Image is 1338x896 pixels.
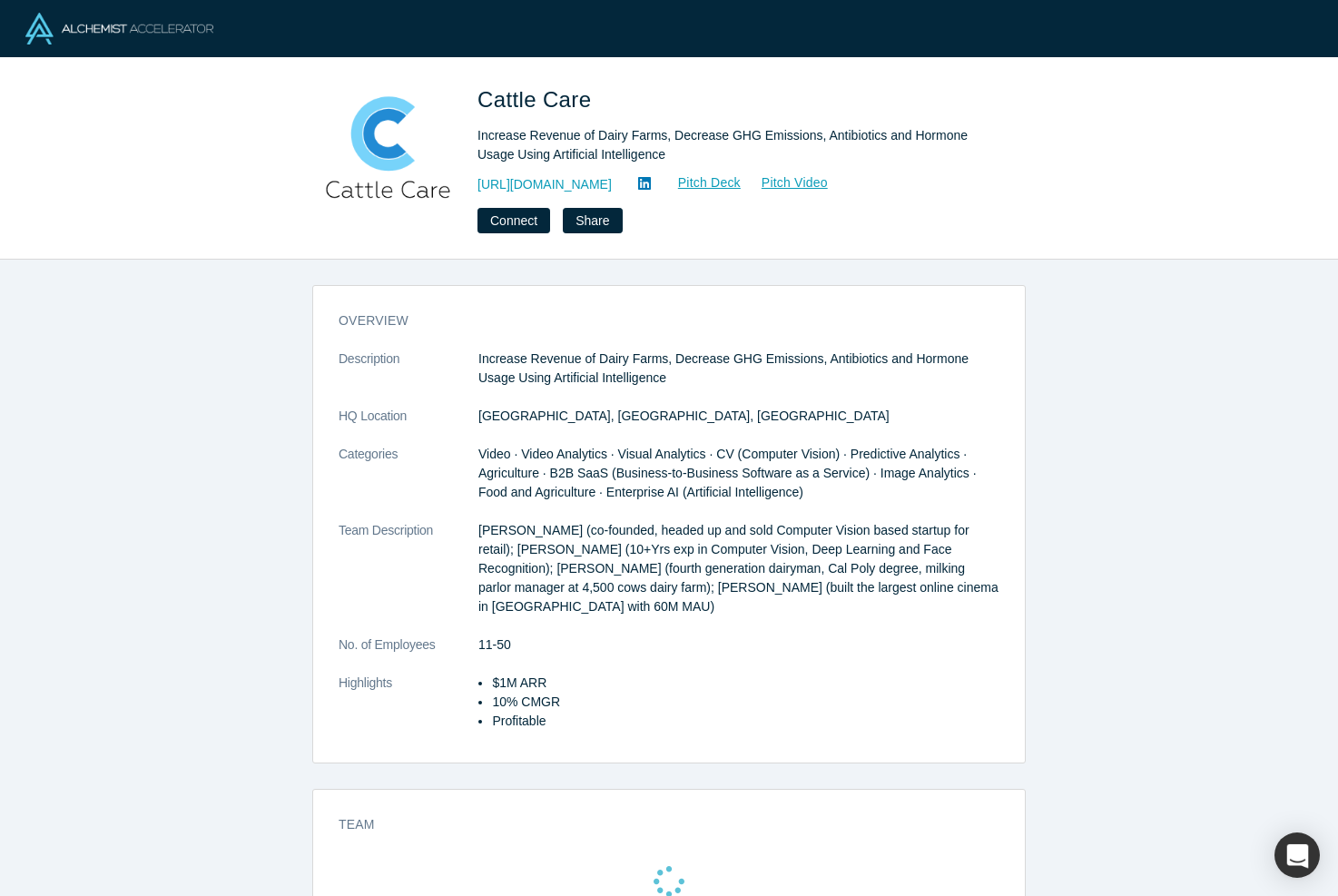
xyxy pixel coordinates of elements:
[477,126,986,164] div: Increase Revenue of Dairy Farms, Decrease GHG Emissions, Antibiotics and Hormone Usage Using Arti...
[478,407,999,426] dd: [GEOGRAPHIC_DATA], [GEOGRAPHIC_DATA], [GEOGRAPHIC_DATA]
[339,815,974,834] h3: Team
[339,635,478,674] dt: No. of Employees
[477,208,550,233] button: Connect
[658,172,742,193] a: Pitch Deck
[25,13,213,44] img: Alchemist Logo
[478,447,977,499] span: Video · Video Analytics · Visual Analytics · CV (Computer Vision) · Predictive Analytics · Agricu...
[477,87,597,112] span: Cattle Care
[492,693,999,712] li: 10% CMGR
[339,407,478,445] dt: HQ Location
[339,445,478,521] dt: Categories
[742,172,829,193] a: Pitch Video
[478,521,999,616] p: [PERSON_NAME] (co-founded, headed up and sold Computer Vision based startup for retail); [PERSON_...
[325,84,452,211] img: Cattle Care's Logo
[492,712,999,731] li: Profitable
[477,175,612,194] a: [URL][DOMAIN_NAME]
[563,208,622,233] button: Share
[478,350,999,388] p: Increase Revenue of Dairy Farms, Decrease GHG Emissions, Antibiotics and Hormone Usage Using Arti...
[478,635,999,655] dd: 11-50
[339,521,478,635] dt: Team Description
[339,674,478,750] dt: Highlights
[339,350,478,407] dt: Description
[492,674,999,693] li: $1M ARR
[339,311,974,330] h3: overview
